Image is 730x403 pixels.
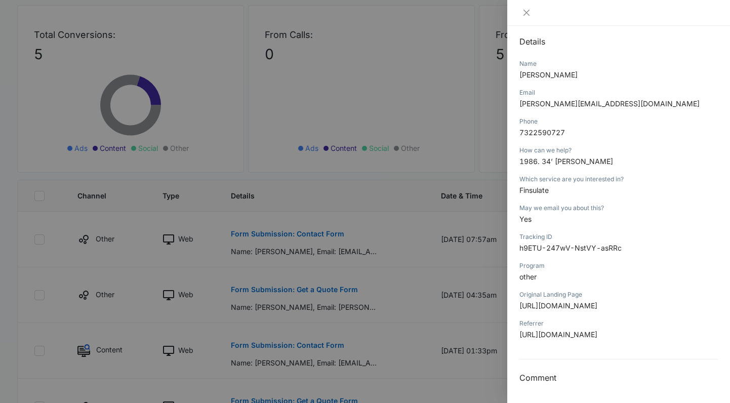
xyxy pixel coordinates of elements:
[519,330,597,339] span: [URL][DOMAIN_NAME]
[519,146,718,155] div: How can we help?
[519,117,718,126] div: Phone
[519,232,718,241] div: Tracking ID
[519,261,718,270] div: Program
[519,319,718,328] div: Referrer
[519,70,578,79] span: [PERSON_NAME]
[519,372,718,384] h3: Comment
[519,204,718,213] div: May we email you about this?
[522,9,531,17] span: close
[519,35,718,48] h2: Details
[519,186,549,194] span: Finsulate
[519,244,622,252] span: h9ETU-247wV-NstVY-asRRc
[519,128,565,137] span: 7322590727
[519,8,534,17] button: Close
[519,88,718,97] div: Email
[519,157,613,166] span: 1986. 34’ [PERSON_NAME]
[519,175,718,184] div: Which service are you interested in?
[519,290,718,299] div: Original Landing Page
[519,272,537,281] span: other
[519,215,532,223] span: Yes
[519,301,597,310] span: [URL][DOMAIN_NAME]
[519,99,700,108] span: [PERSON_NAME][EMAIL_ADDRESS][DOMAIN_NAME]
[519,59,718,68] div: Name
